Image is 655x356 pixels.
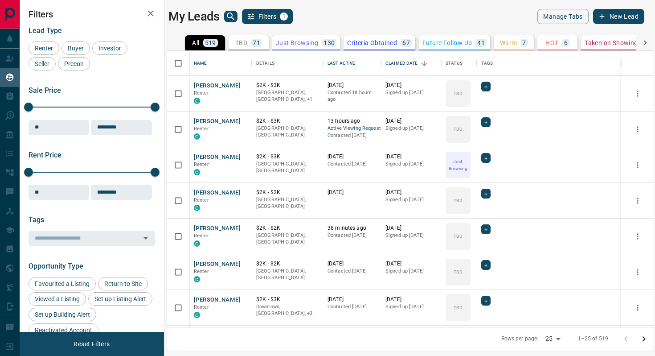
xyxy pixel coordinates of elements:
[256,161,319,174] p: [GEOGRAPHIC_DATA], [GEOGRAPHIC_DATA]
[481,260,491,270] div: +
[422,40,472,46] p: Future Follow Up
[385,153,437,161] p: [DATE]
[537,9,588,24] button: Manage Tabs
[418,57,430,70] button: Sort
[385,117,437,125] p: [DATE]
[194,260,241,269] button: [PERSON_NAME]
[327,189,377,196] p: [DATE]
[256,125,319,139] p: [GEOGRAPHIC_DATA], [GEOGRAPHIC_DATA]
[61,41,90,55] div: Buyer
[189,51,252,76] div: Name
[194,205,200,211] div: condos.ca
[385,89,437,96] p: Signed up [DATE]
[29,9,155,20] h2: Filters
[32,327,95,334] span: Reactivated Account
[139,232,152,244] button: Open
[542,332,563,345] div: 25
[385,232,437,239] p: Signed up [DATE]
[29,41,59,55] div: Renter
[92,41,127,55] div: Investor
[194,161,209,167] span: Renter
[564,40,568,46] p: 6
[327,161,377,168] p: Contacted [DATE]
[256,296,319,303] p: $2K - $3K
[327,232,377,239] p: Contacted [DATE]
[327,296,377,303] p: [DATE]
[194,233,209,239] span: Renter
[477,51,621,76] div: Tags
[29,323,98,337] div: Reactivated Account
[95,45,124,52] span: Investor
[631,194,644,207] button: more
[252,51,323,76] div: Details
[635,330,653,348] button: Go to next page
[477,40,485,46] p: 41
[32,60,53,67] span: Seller
[631,87,644,100] button: more
[631,301,644,315] button: more
[500,40,517,46] p: Warm
[578,335,608,343] p: 1–25 of 519
[29,26,62,35] span: Lead Type
[327,89,377,103] p: Contacted 18 hours ago
[256,260,319,268] p: $2K - $2K
[194,189,241,197] button: [PERSON_NAME]
[454,233,462,240] p: TBD
[327,224,377,232] p: 38 minutes ago
[385,125,437,132] p: Signed up [DATE]
[194,117,241,126] button: [PERSON_NAME]
[194,153,241,161] button: [PERSON_NAME]
[29,277,96,290] div: Favourited a Listing
[32,280,93,287] span: Favourited a Listing
[327,303,377,310] p: Contacted [DATE]
[281,13,287,20] span: 1
[327,117,377,125] p: 13 hours ago
[32,295,83,302] span: Viewed a Listing
[446,158,470,172] p: Just Browsing
[29,57,56,70] div: Seller
[484,296,487,305] span: +
[327,132,377,139] p: Contacted [DATE]
[327,153,377,161] p: [DATE]
[454,126,462,132] p: TBD
[256,89,319,103] p: Toronto
[454,197,462,204] p: TBD
[501,335,539,343] p: Rows per page:
[385,51,418,76] div: Claimed Date
[98,277,148,290] div: Return to Site
[194,169,200,175] div: condos.ca
[484,118,487,127] span: +
[327,268,377,275] p: Contacted [DATE]
[454,269,462,275] p: TBD
[484,153,487,162] span: +
[585,40,641,46] p: Taken on Showings
[29,308,96,321] div: Set up Building Alert
[101,280,145,287] span: Return to Site
[88,292,152,306] div: Set up Listing Alert
[481,153,491,163] div: +
[194,312,200,318] div: condos.ca
[242,9,293,24] button: Filters1
[323,40,335,46] p: 130
[194,90,209,96] span: Renter
[276,40,318,46] p: Just Browsing
[481,82,491,91] div: +
[235,40,247,46] p: TBD
[631,230,644,243] button: more
[381,51,441,76] div: Claimed Date
[168,9,220,24] h1: My Leads
[29,292,86,306] div: Viewed a Listing
[545,40,558,46] p: HOT
[327,51,355,76] div: Last Active
[593,9,644,24] button: New Lead
[65,45,87,52] span: Buyer
[327,82,377,89] p: [DATE]
[256,117,319,125] p: $2K - $3K
[253,40,260,46] p: 71
[454,304,462,311] p: TBD
[256,196,319,210] p: [GEOGRAPHIC_DATA], [GEOGRAPHIC_DATA]
[194,82,241,90] button: [PERSON_NAME]
[631,265,644,279] button: more
[385,82,437,89] p: [DATE]
[481,51,493,76] div: Tags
